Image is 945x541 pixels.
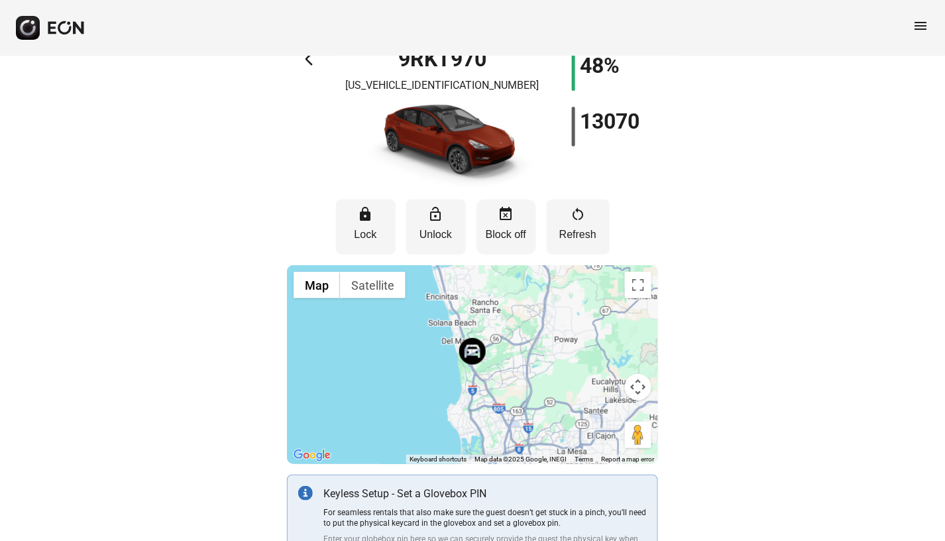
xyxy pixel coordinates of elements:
[625,422,651,448] button: Drag Pegman onto the map to open Street View
[294,272,340,298] button: Show street map
[290,447,334,464] a: Open this area in Google Maps (opens a new window)
[483,227,529,243] p: Block off
[406,200,466,255] button: Unlock
[913,18,929,34] span: menu
[428,206,444,222] span: lock_open
[398,51,486,67] h1: 9RKT970
[298,486,313,501] img: info
[413,227,459,243] p: Unlock
[601,455,654,463] a: Report a map error
[323,507,647,528] p: For seamless rentals that also make sure the guest doesn’t get stuck in a pinch, you’ll need to p...
[575,455,593,463] a: Terms (opens in new tab)
[476,200,536,255] button: Block off
[581,58,620,74] h1: 48%
[581,113,640,129] h1: 13070
[340,272,406,298] button: Show satellite imagery
[343,227,389,243] p: Lock
[336,200,396,255] button: Lock
[410,455,467,464] button: Keyboard shortcuts
[570,206,586,222] span: restart_alt
[306,51,321,67] span: arrow_back_ios
[625,374,651,400] button: Map camera controls
[625,272,651,298] button: Toggle fullscreen view
[290,447,334,464] img: Google
[358,206,374,222] span: lock
[547,200,610,255] button: Refresh
[350,99,535,192] img: car
[553,227,603,243] p: Refresh
[346,78,539,93] p: [US_VEHICLE_IDENTIFICATION_NUMBER]
[474,455,567,463] span: Map data ©2025 Google, INEGI
[498,206,514,222] span: event_busy
[323,486,647,502] p: Keyless Setup - Set a Glovebox PIN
